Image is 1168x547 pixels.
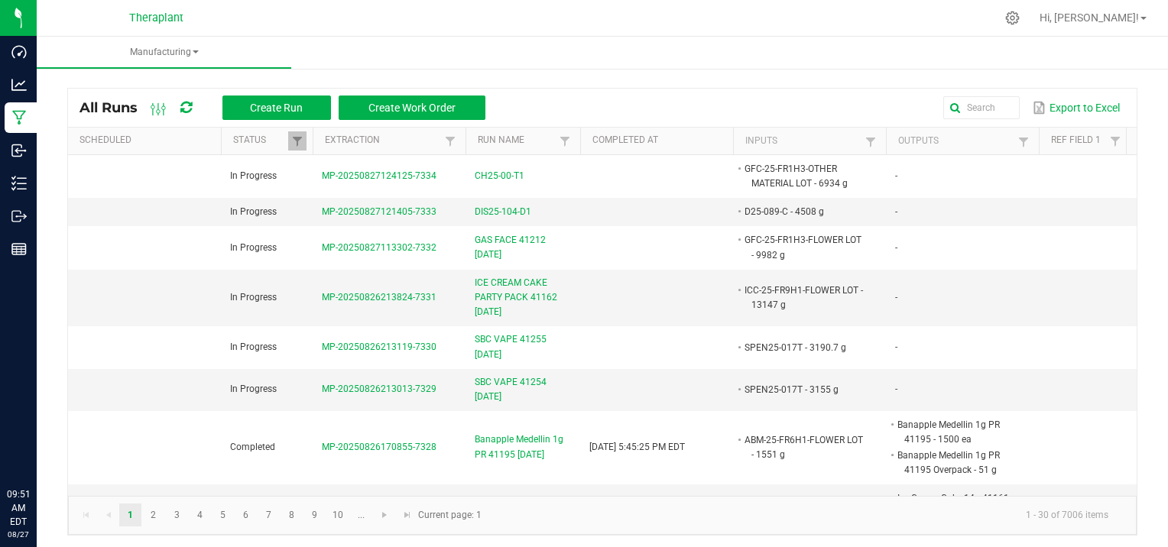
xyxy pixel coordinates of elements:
[230,442,275,452] span: Completed
[322,170,436,181] span: MP-20250827124125-7334
[886,198,1039,226] td: -
[230,384,277,394] span: In Progress
[1106,131,1124,151] a: Filter
[288,131,307,151] a: Filter
[886,326,1039,368] td: -
[142,503,164,526] a: Page 2
[189,503,211,526] a: Page 4
[886,155,1039,198] td: -
[230,170,277,181] span: In Progress
[322,206,436,217] span: MP-20250827121405-7333
[11,209,27,224] inline-svg: Outbound
[7,529,30,540] p: 08/27
[322,442,436,452] span: MP-20250826170855-7328
[475,205,531,219] span: DIS25-104-D1
[1003,11,1022,25] div: Manage settings
[378,509,391,521] span: Go to the next page
[475,276,571,320] span: ICE CREAM CAKE PARTY PACK 41162 [DATE]
[68,496,1137,535] kendo-pager: Current page: 1
[7,487,30,529] p: 09:51 AM EDT
[589,442,685,452] span: [DATE] 5:45:25 PM EDT
[895,448,1016,477] li: Banapple Medellin 1g PR 41195 Overpack - 51 g
[322,292,436,303] span: MP-20250826213824-7331
[79,95,497,121] div: All Runs
[886,270,1039,327] td: -
[742,283,863,312] li: ICC-25-FR9H1-FLOWER LOT - 13147 g
[742,161,863,191] li: GFC-25-FR1H3-OTHER MATERIAL LOT - 6934 g
[895,417,1016,447] li: Banapple Medellin 1g PR 41195 - 1500 ea
[475,375,571,404] span: SBC VAPE 41254 [DATE]
[119,503,141,526] a: Page 1
[230,292,277,303] span: In Progress
[11,110,27,125] inline-svg: Manufacturing
[11,241,27,257] inline-svg: Reports
[742,204,863,219] li: D25-089-C - 4508 g
[733,128,886,155] th: Inputs
[1040,11,1139,24] span: Hi, [PERSON_NAME]!
[222,95,331,120] button: Create Run
[742,232,863,262] li: GFC-25-FR1H3-FLOWER LOT - 9982 g
[475,332,571,361] span: SBC VAPE 41255 [DATE]
[15,425,61,471] iframe: Resource center
[11,176,27,191] inline-svg: Inventory
[79,134,215,147] a: ScheduledSortable
[475,432,571,461] span: Banapple Medellin 1g PR 41195 [DATE]
[129,11,183,24] span: Theraplant
[491,503,1121,528] kendo-pager-info: 1 - 30 of 7006 items
[368,102,456,114] span: Create Work Order
[861,132,880,151] a: Filter
[374,503,396,526] a: Go to the next page
[895,490,1016,520] li: Ice Cream Cake 14g 41161 Overpack - 94 g
[396,503,418,526] a: Go to the last page
[1051,134,1105,147] a: Ref Field 1Sortable
[886,128,1039,155] th: Outputs
[478,134,555,147] a: Run NameSortable
[1029,95,1124,121] button: Export to Excel
[322,384,436,394] span: MP-20250826213013-7329
[235,503,257,526] a: Page 6
[45,422,63,441] iframe: Resource center unread badge
[441,131,459,151] a: Filter
[11,143,27,158] inline-svg: Inbound
[886,369,1039,411] td: -
[556,131,574,151] a: Filter
[475,169,524,183] span: CH25-00-T1
[281,503,303,526] a: Page 8
[592,134,727,147] a: Completed AtSortable
[325,134,440,147] a: ExtractionSortable
[212,503,234,526] a: Page 5
[886,226,1039,269] td: -
[943,96,1020,119] input: Search
[350,503,372,526] a: Page 11
[475,233,571,262] span: GAS FACE 41212 [DATE]
[166,503,188,526] a: Page 3
[37,46,291,59] span: Manufacturing
[322,242,436,253] span: MP-20250827113302-7332
[230,341,277,352] span: In Progress
[742,432,863,462] li: ABM-25-FR6H1-FLOWER LOT - 1551 g
[37,37,291,69] a: Manufacturing
[303,503,326,526] a: Page 9
[250,102,303,114] span: Create Run
[742,382,863,397] li: SPEN25-017T - 3155 g
[11,77,27,92] inline-svg: Analytics
[327,503,349,526] a: Page 10
[401,509,414,521] span: Go to the last page
[11,44,27,60] inline-svg: Dashboard
[1014,132,1033,151] a: Filter
[233,134,287,147] a: StatusSortable
[339,95,485,120] button: Create Work Order
[230,206,277,217] span: In Progress
[322,341,436,352] span: MP-20250826213119-7330
[742,340,863,355] li: SPEN25-017T - 3190.7 g
[230,242,277,253] span: In Progress
[258,503,280,526] a: Page 7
